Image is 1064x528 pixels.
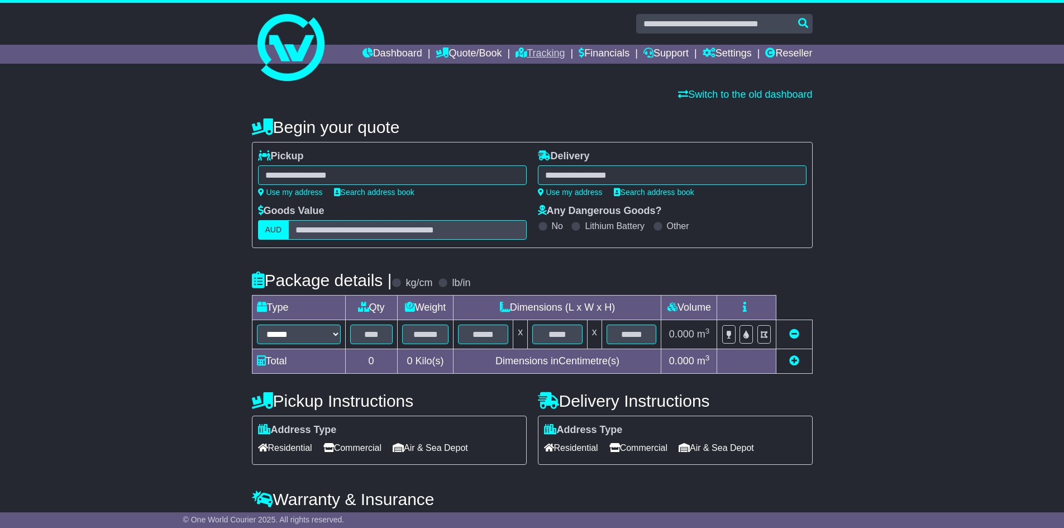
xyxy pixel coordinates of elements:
span: m [697,355,710,367]
td: x [587,320,602,349]
td: x [513,320,528,349]
td: Dimensions (L x W x H) [454,296,661,320]
sup: 3 [705,327,710,335]
h4: Pickup Instructions [252,392,527,410]
span: Commercial [323,439,381,456]
label: No [552,221,563,231]
label: Delivery [538,150,590,163]
span: 0.000 [669,355,694,367]
h4: Begin your quote [252,118,813,136]
label: Goods Value [258,205,325,217]
label: AUD [258,220,289,240]
span: 0.000 [669,329,694,340]
sup: 3 [705,354,710,362]
a: Support [643,45,689,64]
a: Dashboard [362,45,422,64]
span: Air & Sea Depot [393,439,468,456]
a: Use my address [258,188,323,197]
a: Remove this item [789,329,799,340]
a: Switch to the old dashboard [678,89,812,100]
label: Address Type [544,424,623,436]
a: Settings [703,45,752,64]
td: Total [252,349,345,374]
a: Financials [579,45,629,64]
td: Qty [345,296,397,320]
label: Pickup [258,150,304,163]
a: Use my address [538,188,603,197]
a: Search address book [334,188,414,197]
td: Volume [661,296,717,320]
label: kg/cm [405,277,432,289]
span: 0 [407,355,412,367]
label: Any Dangerous Goods? [538,205,662,217]
label: Other [667,221,689,231]
a: Tracking [516,45,565,64]
a: Reseller [765,45,812,64]
td: Type [252,296,345,320]
a: Add new item [789,355,799,367]
span: © One World Courier 2025. All rights reserved. [183,515,345,524]
label: Address Type [258,424,337,436]
span: Air & Sea Depot [679,439,754,456]
span: Residential [258,439,312,456]
td: Weight [397,296,454,320]
h4: Delivery Instructions [538,392,813,410]
a: Quote/Book [436,45,502,64]
td: Kilo(s) [397,349,454,374]
label: Lithium Battery [585,221,645,231]
span: Commercial [609,439,667,456]
span: m [697,329,710,340]
a: Search address book [614,188,694,197]
td: 0 [345,349,397,374]
h4: Warranty & Insurance [252,490,813,508]
label: lb/in [452,277,470,289]
td: Dimensions in Centimetre(s) [454,349,661,374]
h4: Package details | [252,271,392,289]
span: Residential [544,439,598,456]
